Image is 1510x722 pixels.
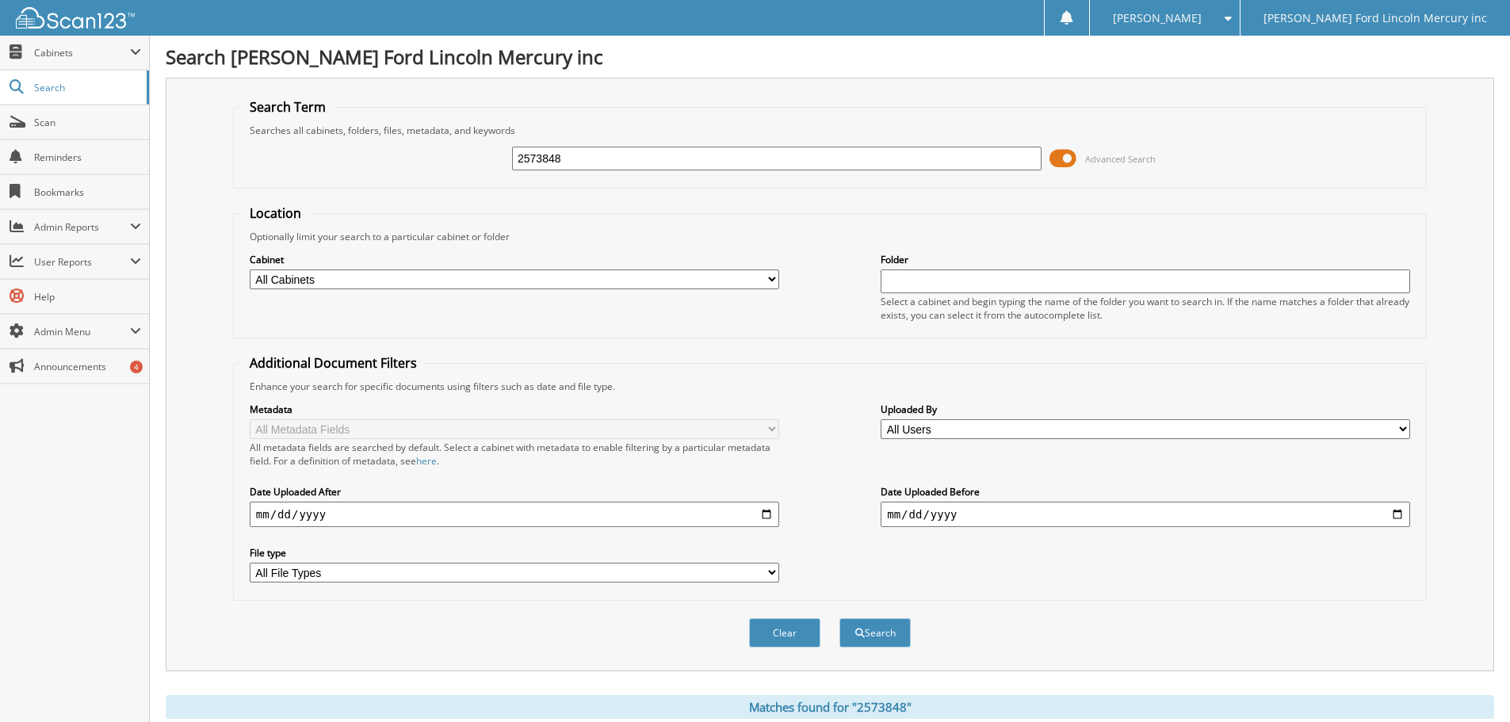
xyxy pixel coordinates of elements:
span: Admin Reports [34,220,130,234]
span: Announcements [34,360,141,373]
span: Cabinets [34,46,130,59]
label: Metadata [250,403,779,416]
span: Help [34,290,141,304]
label: Date Uploaded Before [881,485,1410,499]
div: All metadata fields are searched by default. Select a cabinet with metadata to enable filtering b... [250,441,779,468]
span: [PERSON_NAME] [1113,13,1202,23]
div: Optionally limit your search to a particular cabinet or folder [242,230,1418,243]
span: Admin Menu [34,325,130,338]
span: Advanced Search [1085,153,1156,165]
h1: Search [PERSON_NAME] Ford Lincoln Mercury inc [166,44,1494,70]
span: Reminders [34,151,141,164]
input: start [250,502,779,527]
span: Search [34,81,139,94]
img: scan123-logo-white.svg [16,7,135,29]
div: Searches all cabinets, folders, files, metadata, and keywords [242,124,1418,137]
div: Enhance your search for specific documents using filters such as date and file type. [242,380,1418,393]
label: Cabinet [250,253,779,266]
label: Date Uploaded After [250,485,779,499]
span: [PERSON_NAME] Ford Lincoln Mercury inc [1263,13,1487,23]
span: Bookmarks [34,185,141,199]
div: Select a cabinet and begin typing the name of the folder you want to search in. If the name match... [881,295,1410,322]
a: here [416,454,437,468]
input: end [881,502,1410,527]
label: Folder [881,253,1410,266]
div: Matches found for "2573848" [166,695,1494,719]
div: 4 [130,361,143,373]
span: User Reports [34,255,130,269]
legend: Location [242,204,309,222]
legend: Additional Document Filters [242,354,425,372]
span: Scan [34,116,141,129]
button: Search [839,618,911,648]
label: Uploaded By [881,403,1410,416]
label: File type [250,546,779,560]
button: Clear [749,618,820,648]
legend: Search Term [242,98,334,116]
